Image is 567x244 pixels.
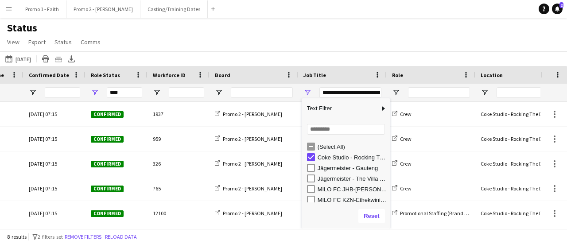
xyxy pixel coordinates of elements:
span: Promotional Staffing (Brand Ambassadors) [400,210,497,217]
a: Promo 2 - [PERSON_NAME] [215,160,282,167]
div: 1937 [148,102,210,126]
div: Jägermeister - Gauteng [318,165,388,171]
a: Export [25,36,49,48]
span: Role Status [91,72,120,78]
div: [DATE] 07:15 [23,127,85,151]
a: Crew [392,160,412,167]
span: Promo 2 - [PERSON_NAME] [223,160,282,167]
div: Jägermeister - The Villa KZN [318,175,388,182]
div: (Select All) [318,143,388,150]
span: Confirmed [91,210,124,217]
a: Comms [77,36,104,48]
div: 765 [148,176,210,201]
a: 2 [552,4,563,14]
button: Open Filter Menu [481,89,489,97]
span: Confirmed [91,111,124,118]
button: Open Filter Menu [29,89,37,97]
button: Casting/Training Dates [140,0,208,18]
input: Confirmed Date Filter Input [45,87,80,98]
a: Promotional Staffing (Brand Ambassadors) [392,210,497,217]
div: [DATE] 07:15 [23,151,85,176]
div: 326 [148,151,210,176]
span: Promo 2 - [PERSON_NAME] [223,136,282,142]
a: Status [51,36,75,48]
span: Workforce ID [153,72,186,78]
div: Coke Studio - Rocking The Daisies [475,102,564,126]
button: Remove filters [63,232,103,242]
div: Coke Studio - Rocking The Daisies [318,154,388,161]
a: Crew [392,111,412,117]
span: Export [28,38,46,46]
app-action-btn: Print [40,54,51,64]
a: Promo 2 - [PERSON_NAME] [215,210,282,217]
span: Board [215,72,230,78]
button: Open Filter Menu [303,89,311,97]
a: Crew [392,185,412,192]
input: Location Filter Input [497,87,559,98]
span: Comms [81,38,101,46]
app-action-btn: Crew files as ZIP [53,54,64,64]
span: Crew [400,185,412,192]
span: Text Filter [302,101,380,116]
button: [DATE] [4,54,33,64]
div: Coke Studio - Rocking The Daisies [475,151,564,176]
input: Workforce ID Filter Input [169,87,204,98]
button: Reload data [103,232,139,242]
button: Open Filter Menu [91,89,99,97]
span: Job Title [303,72,326,78]
span: 2 [559,2,563,8]
div: Column Filter [302,98,390,229]
a: Promo 2 - [PERSON_NAME] [215,185,282,192]
span: Crew [400,111,412,117]
button: Open Filter Menu [392,89,400,97]
div: Coke Studio - Rocking The Daisies [475,127,564,151]
a: Promo 2 - [PERSON_NAME] [215,111,282,117]
div: Coke Studio - Rocking The Daisies [475,201,564,225]
div: [DATE] 07:15 [23,176,85,201]
app-action-btn: Export XLSX [66,54,77,64]
span: 2 filters set [38,233,63,240]
span: Confirmed [91,186,124,192]
div: MILO FC KZN-Ethekwini Games- Indigenous Games [318,197,388,203]
span: Crew [400,136,412,142]
button: Reset [358,209,384,223]
input: Board Filter Input [231,87,293,98]
div: [DATE] 07:15 [23,102,85,126]
span: Promo 2 - [PERSON_NAME] [223,111,282,117]
a: Crew [392,136,412,142]
input: Search filter values [307,124,385,135]
span: Location [481,72,503,78]
span: Confirmed Date [29,72,69,78]
span: Role [392,72,403,78]
div: 12100 [148,201,210,225]
span: Confirmed [91,136,124,143]
div: MILO FC JHB-[PERSON_NAME] Classic Race [318,186,388,193]
span: View [7,38,19,46]
a: Promo 2 - [PERSON_NAME] [215,136,282,142]
span: Promo 2 - [PERSON_NAME] [223,185,282,192]
div: [DATE] 07:15 [23,201,85,225]
span: Promo 2 - [PERSON_NAME] [223,210,282,217]
span: Confirmed [91,161,124,167]
div: Coke Studio - Rocking The Daisies [475,176,564,201]
button: Promo 1 - Faith [18,0,66,18]
input: Role Filter Input [408,87,470,98]
button: Promo 2 - [PERSON_NAME] [66,0,140,18]
button: Open Filter Menu [215,89,223,97]
div: 959 [148,127,210,151]
span: Crew [400,160,412,167]
a: View [4,36,23,48]
button: Open Filter Menu [153,89,161,97]
span: Status [54,38,72,46]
